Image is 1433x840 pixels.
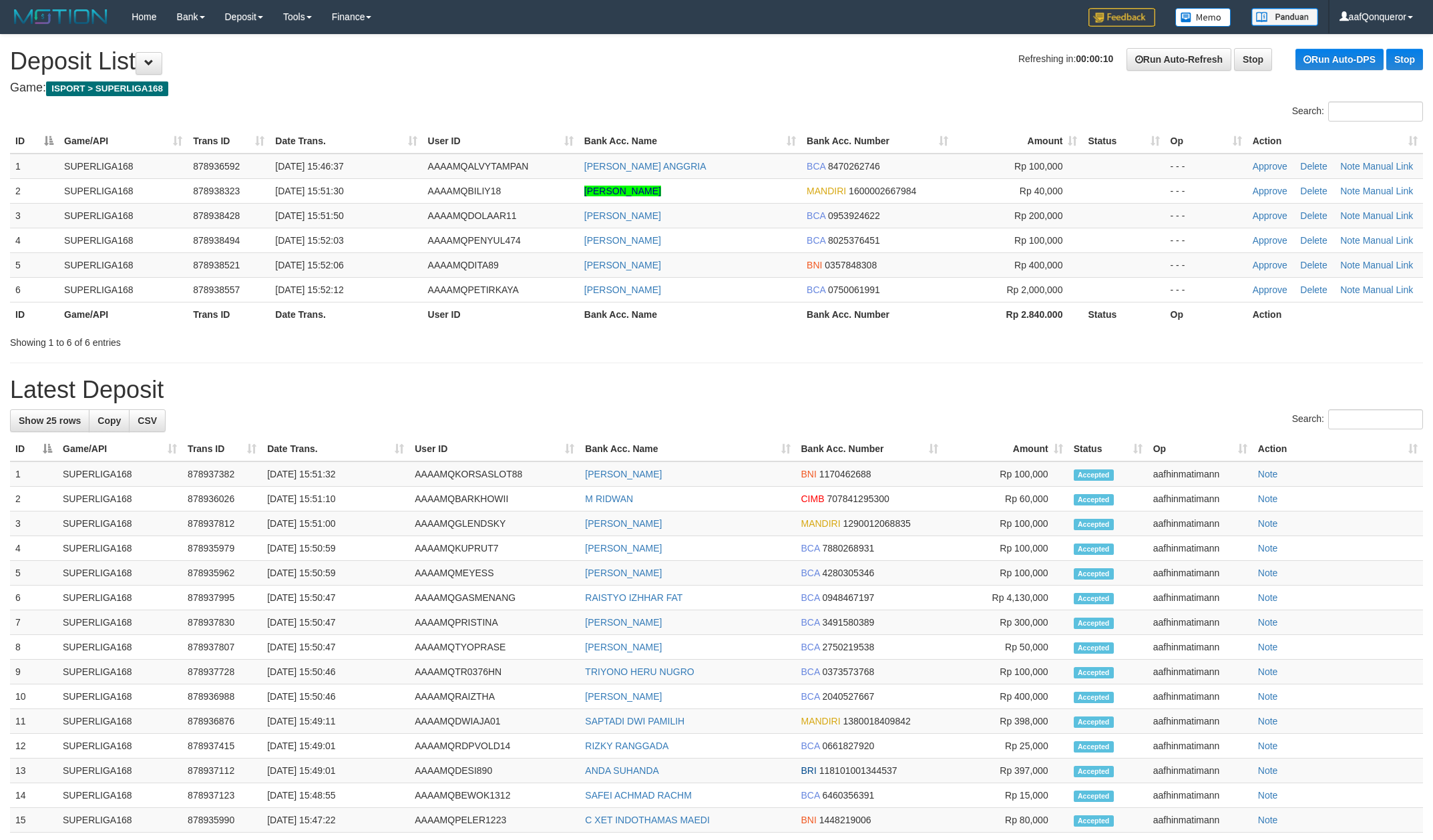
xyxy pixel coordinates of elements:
img: MOTION_logo.png [10,7,112,27]
a: RIZKY RANGGADA [585,741,668,751]
a: [PERSON_NAME] [584,284,661,295]
td: Rp 398,000 [944,709,1068,734]
a: [PERSON_NAME] [585,617,662,628]
th: Bank Acc. Number [801,302,954,327]
a: Note [1258,518,1278,529]
th: Op: activate to sort column ascending [1148,437,1253,461]
th: Status: activate to sort column ascending [1068,437,1148,461]
td: - - - [1165,203,1247,228]
span: AAAAMQBILIY18 [428,186,501,196]
span: Accepted [1074,568,1114,580]
span: Show 25 rows [19,415,81,426]
span: Rp 100,000 [1014,161,1062,172]
span: Accepted [1074,642,1114,654]
td: aafhinmatimann [1148,487,1253,511]
span: AAAAMQALVYTAMPAN [428,161,529,172]
a: Approve [1253,186,1287,196]
td: AAAAMQTR0376HN [409,660,580,684]
th: Trans ID [188,302,270,327]
td: Rp 100,000 [944,461,1068,487]
span: AAAAMQPETIRKAYA [428,284,519,295]
a: Note [1258,543,1278,554]
td: aafhinmatimann [1148,709,1253,734]
span: MANDIRI [801,716,841,726]
span: Accepted [1074,593,1114,604]
td: [DATE] 15:49:01 [262,759,409,783]
th: Rp 2.840.000 [954,302,1082,327]
td: SUPERLIGA168 [57,709,182,734]
a: Note [1258,716,1278,726]
a: [PERSON_NAME] [584,210,661,221]
span: Rp 400,000 [1014,260,1062,270]
td: AAAAMQKUPRUT7 [409,536,580,561]
td: Rp 4,130,000 [944,586,1068,610]
td: SUPERLIGA168 [57,660,182,684]
a: Run Auto-DPS [1295,49,1384,70]
td: - - - [1165,228,1247,252]
th: User ID [423,302,579,327]
a: Manual Link [1363,235,1414,246]
span: AAAAMQDOLAAR11 [428,210,517,221]
span: CSV [138,415,157,426]
td: 878936876 [182,709,262,734]
td: 878937382 [182,461,262,487]
th: Amount: activate to sort column ascending [944,437,1068,461]
h1: Latest Deposit [10,377,1423,403]
td: [DATE] 15:50:59 [262,561,409,586]
td: 3 [10,203,59,228]
span: BCA [807,161,825,172]
a: Note [1258,741,1278,751]
a: Note [1258,493,1278,504]
a: SAFEI ACHMAD RACHM [585,790,691,801]
a: Note [1340,284,1360,295]
a: Manual Link [1363,161,1414,172]
th: User ID: activate to sort column ascending [409,437,580,461]
a: Note [1340,161,1360,172]
span: [DATE] 15:46:37 [275,161,343,172]
span: BCA [807,210,825,221]
a: [PERSON_NAME] [584,260,661,270]
td: SUPERLIGA168 [59,252,188,277]
span: BCA [801,666,820,677]
td: aafhinmatimann [1148,660,1253,684]
span: Refreshing in: [1018,53,1113,64]
td: SUPERLIGA168 [57,461,182,487]
a: Note [1258,666,1278,677]
span: BCA [807,284,825,295]
td: SUPERLIGA168 [57,734,182,759]
span: ISPORT > SUPERLIGA168 [46,81,168,96]
span: Accepted [1074,494,1114,505]
td: SUPERLIGA168 [59,154,188,179]
td: 878937812 [182,511,262,536]
td: 878937995 [182,586,262,610]
span: Copy 8470262746 to clipboard [828,161,880,172]
span: Copy 0948467197 to clipboard [822,592,874,603]
span: Rp 100,000 [1014,235,1062,246]
span: BCA [801,691,820,702]
td: AAAAMQDESI890 [409,759,580,783]
td: SUPERLIGA168 [57,635,182,660]
td: aafhinmatimann [1148,635,1253,660]
td: [DATE] 15:50:59 [262,536,409,561]
td: aafhinmatimann [1148,684,1253,709]
td: AAAAMQRDPVOLD14 [409,734,580,759]
td: SUPERLIGA168 [57,586,182,610]
th: Date Trans. [270,302,422,327]
span: BRI [801,765,817,776]
img: Button%20Memo.svg [1175,8,1231,27]
td: 2 [10,487,57,511]
td: 8 [10,635,57,660]
span: Copy 1380018409842 to clipboard [843,716,911,726]
a: Manual Link [1363,186,1414,196]
a: Note [1258,469,1278,479]
td: 878937112 [182,759,262,783]
th: Status: activate to sort column ascending [1082,129,1165,154]
span: BCA [807,235,825,246]
a: Approve [1253,260,1287,270]
td: 878937807 [182,635,262,660]
th: Op [1165,302,1247,327]
a: Note [1258,642,1278,652]
td: Rp 100,000 [944,561,1068,586]
td: aafhinmatimann [1148,759,1253,783]
a: CSV [129,409,166,432]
